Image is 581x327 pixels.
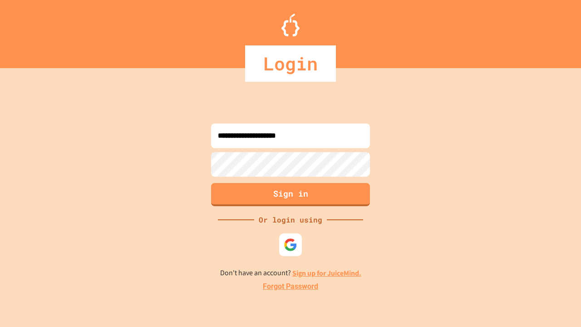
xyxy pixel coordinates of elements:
img: google-icon.svg [284,238,297,252]
a: Forgot Password [263,281,318,292]
a: Sign up for JuiceMind. [292,268,361,278]
iframe: chat widget [543,291,572,318]
img: Logo.svg [281,14,300,36]
p: Don't have an account? [220,268,361,279]
iframe: chat widget [506,251,572,290]
div: Or login using [254,214,327,225]
div: Login [245,45,336,82]
button: Sign in [211,183,370,206]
